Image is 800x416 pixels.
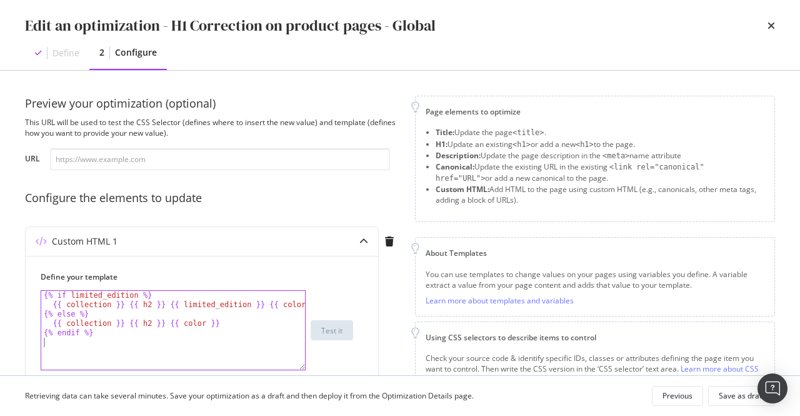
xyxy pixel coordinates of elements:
[436,184,764,205] li: Add HTML to the page using custom HTML (e.g., canonicals, other meta tags, adding a block of URLs).
[25,390,474,401] div: Retrieving data can take several minutes. Save your optimization as a draft and then deploy it fr...
[436,161,764,184] li: Update the existing URL in the existing or add a new canonical to the page.
[311,320,353,340] button: Test it
[436,150,481,161] strong: Description:
[426,269,764,290] div: You can use templates to change values on your pages using variables you define. A variable extra...
[767,15,775,36] div: times
[436,150,764,161] li: Update the page description in the name attribute
[512,140,531,149] span: <h1>
[576,140,594,149] span: <h1>
[50,148,390,170] input: https://www.example.com
[436,161,474,172] strong: Canonical:
[426,353,764,385] div: Check your source code & identify specific IDs, classes or attributes defining the page item you ...
[99,46,104,59] div: 2
[602,151,629,160] span: <meta>
[662,390,692,401] div: Previous
[652,386,703,406] button: Previous
[436,127,764,138] li: Update the page .
[436,163,704,183] span: <link rel="canonical" href="URL">
[25,190,400,206] div: Configure the elements to update
[426,363,759,385] a: Learn more about CSS selectors
[25,96,400,112] div: Preview your optimization (optional)
[426,106,764,117] div: Page elements to optimize
[436,127,454,138] strong: Title:
[25,117,400,138] div: This URL will be used to test the CSS Selector (defines where to insert the new value) and templa...
[436,139,764,150] li: Update an existing or add a new to the page.
[757,373,787,403] div: Open Intercom Messenger
[426,295,574,306] a: Learn more about templates and variables
[25,15,436,36] div: Edit an optimization - H1 Correction on product pages - Global
[436,184,489,195] strong: Custom HTML:
[321,325,342,336] div: Test it
[426,248,764,258] div: About Templates
[436,139,447,150] strong: H1:
[719,390,764,401] div: Save as draft
[25,153,40,167] label: URL
[708,386,775,406] button: Save as draft
[52,47,79,59] div: Define
[52,235,117,248] div: Custom HTML 1
[512,128,544,137] span: <title>
[115,46,157,59] div: Configure
[426,332,764,343] div: Using CSS selectors to describe items to control
[41,271,353,282] label: Define your template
